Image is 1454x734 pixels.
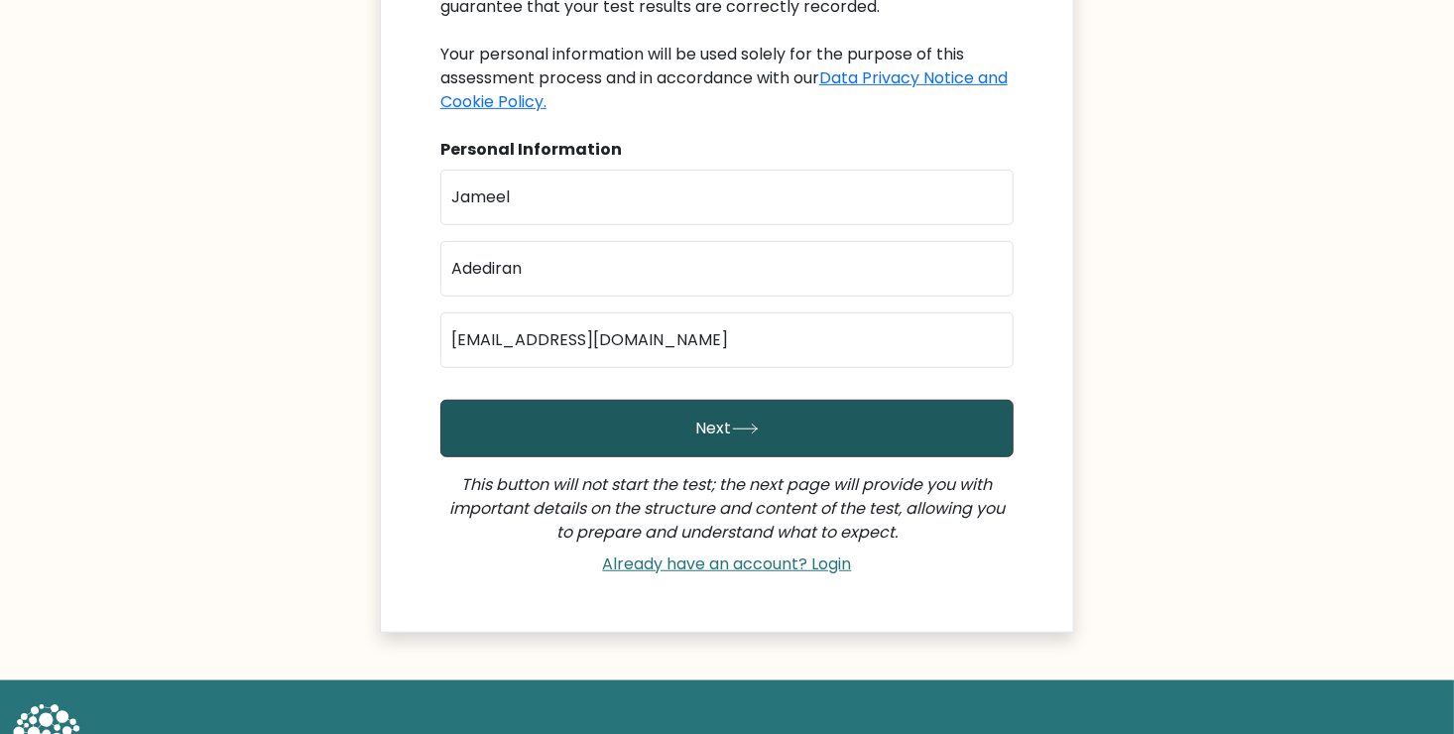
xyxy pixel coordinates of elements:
input: First name [440,170,1014,225]
input: Last name [440,241,1014,297]
i: This button will not start the test; the next page will provide you with important details on the... [449,473,1005,544]
div: Personal Information [440,138,1014,162]
a: Data Privacy Notice and Cookie Policy. [440,66,1008,113]
input: Email [440,312,1014,368]
a: Already have an account? Login [595,552,860,575]
button: Next [440,400,1014,457]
